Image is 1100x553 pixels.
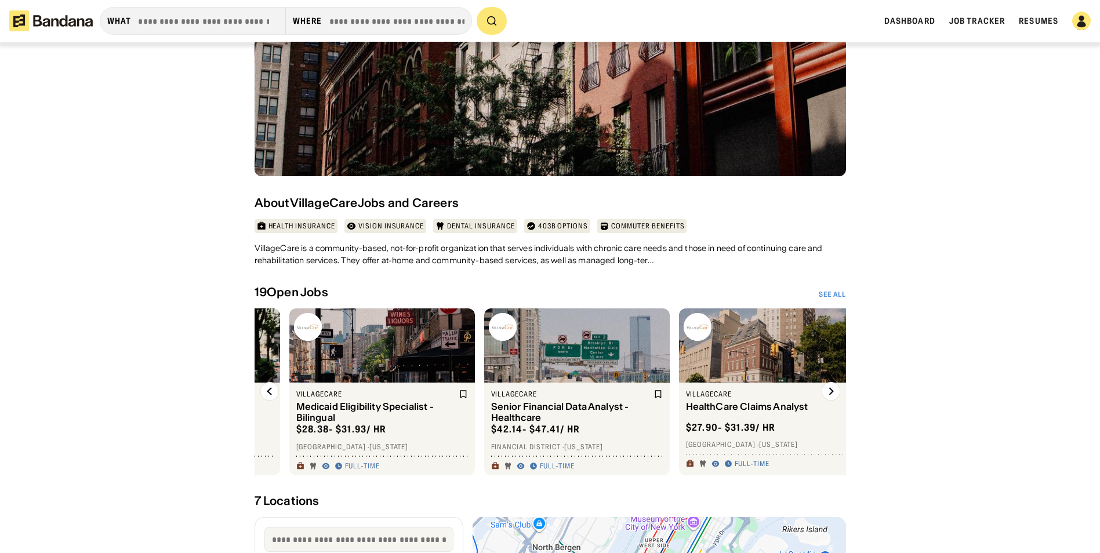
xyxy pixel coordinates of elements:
img: Right Arrow [822,382,840,401]
div: Full-time [735,459,770,468]
div: Health insurance [268,221,335,231]
a: See All [819,290,846,299]
img: VillageCare logo [294,313,322,341]
img: VillageCare banner image [255,37,846,176]
div: 403b options [538,221,589,231]
div: Medicaid Eligibility Specialist - Bilingual [296,401,456,423]
img: Left Arrow [260,382,279,401]
a: VillageCare logoVillageCareHealthCare Claims Analyst$27.90- $31.39/ hr[GEOGRAPHIC_DATA] ·[US_STAT... [679,308,865,475]
div: VillageCare Jobs and Careers [290,196,459,210]
div: Where [293,16,322,26]
div: [GEOGRAPHIC_DATA] · [US_STATE] [686,440,858,449]
div: [GEOGRAPHIC_DATA] · [US_STATE] [296,442,468,452]
div: Full-time [540,461,575,471]
div: $ 28.38 - $31.93 / hr [296,423,387,435]
a: Job Tracker [949,16,1005,26]
div: $ 42.14 - $47.41 / hr [491,423,580,435]
a: Resumes [1019,16,1058,26]
div: VillageCare [296,390,456,399]
div: Dental insurance [447,221,514,231]
div: Vision insurance [358,221,424,231]
div: 19 Open Jobs [255,285,328,299]
img: VillageCare logo [684,313,711,341]
div: VillageCare is a community-based, not-for-profit organization that serves individuals with chroni... [255,242,846,267]
a: VillageCare logoVillageCareSenior Financial Data Analyst - Healthcare$42.14- $47.41/ hrFinancial ... [484,308,670,475]
img: Bandana logotype [9,10,93,31]
div: Financial District · [US_STATE] [491,442,663,452]
div: $ 27.90 - $31.39 / hr [686,421,776,434]
div: About [255,196,290,210]
div: Full-time [345,461,380,471]
a: VillageCare logoVillageCareMedicaid Eligibility Specialist - Bilingual$28.38- $31.93/ hr[GEOGRAPH... [289,308,475,475]
div: VillageCare [686,390,846,399]
div: what [107,16,131,26]
div: HealthCare Claims Analyst [686,401,846,412]
a: Dashboard [884,16,935,26]
div: Senior Financial Data Analyst - Healthcare [491,401,651,423]
img: VillageCare logo [489,313,517,341]
div: 7 Locations [255,494,846,508]
div: Commuter benefits [611,221,684,231]
div: VillageCare [491,390,651,399]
